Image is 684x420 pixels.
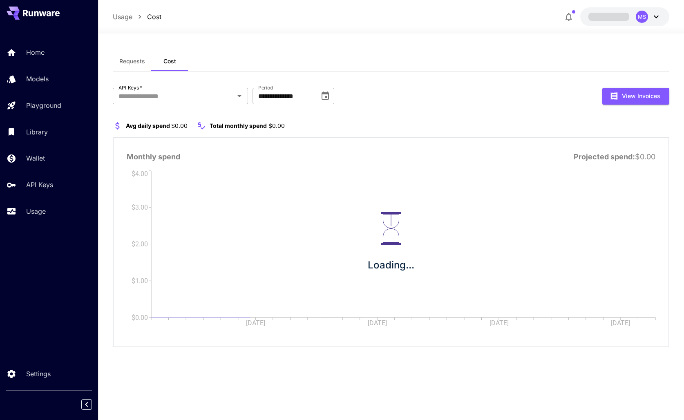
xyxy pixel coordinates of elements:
p: API Keys [26,180,53,190]
span: $0.00 [268,122,285,129]
a: Cost [147,12,161,22]
p: Usage [26,206,46,216]
span: Avg daily spend [126,122,170,129]
p: Settings [26,369,51,379]
div: Collapse sidebar [87,397,98,412]
p: Library [26,127,48,137]
a: View Invoices [602,92,669,99]
p: Home [26,47,45,57]
div: MS [636,11,648,23]
span: Cost [163,58,176,65]
span: $0.00 [171,122,188,129]
p: Loading... [368,258,414,273]
button: Choose date, selected date is Sep 1, 2025 [317,88,333,104]
span: Total monthly spend [210,122,267,129]
p: Wallet [26,153,45,163]
nav: breadcrumb [113,12,161,22]
p: Playground [26,101,61,110]
a: Usage [113,12,132,22]
span: Requests [119,58,145,65]
button: Open [234,90,245,102]
button: View Invoices [602,88,669,105]
button: Collapse sidebar [81,399,92,410]
button: MS [580,7,669,26]
p: Models [26,74,49,84]
label: Period [258,84,273,91]
label: API Keys [118,84,142,91]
